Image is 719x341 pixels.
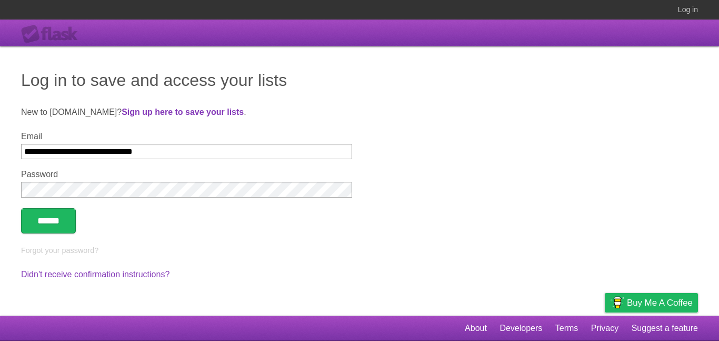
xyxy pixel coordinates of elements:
p: New to [DOMAIN_NAME]? . [21,106,698,119]
a: Forgot your password? [21,246,98,255]
span: Buy me a coffee [627,294,693,312]
img: Buy me a coffee [610,294,624,311]
a: Buy me a coffee [605,293,698,313]
div: Flask [21,25,84,44]
a: Sign up here to save your lists [122,108,244,116]
label: Password [21,170,352,179]
h1: Log in to save and access your lists [21,67,698,93]
a: Privacy [591,318,618,338]
a: Didn't receive confirmation instructions? [21,270,169,279]
a: About [465,318,487,338]
label: Email [21,132,352,141]
a: Suggest a feature [632,318,698,338]
a: Developers [500,318,542,338]
a: Terms [555,318,578,338]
